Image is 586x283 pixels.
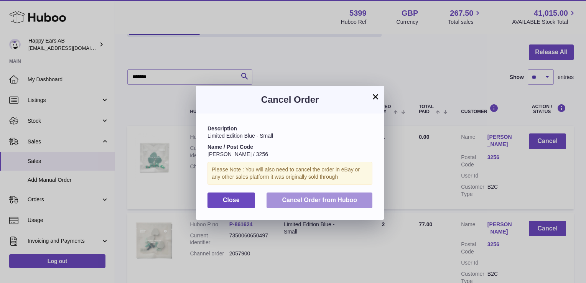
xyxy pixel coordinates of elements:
[207,125,237,132] strong: Description
[207,151,268,157] span: [PERSON_NAME] / 3256
[207,193,255,208] button: Close
[207,94,372,106] h3: Cancel Order
[371,92,380,101] button: ×
[282,197,357,203] span: Cancel Order from Huboo
[207,133,273,139] span: Limited Edition Blue - Small
[267,193,372,208] button: Cancel Order from Huboo
[207,162,372,185] div: Please Note : You will also need to cancel the order in eBay or any other sales platform it was o...
[223,197,240,203] span: Close
[207,144,253,150] strong: Name / Post Code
